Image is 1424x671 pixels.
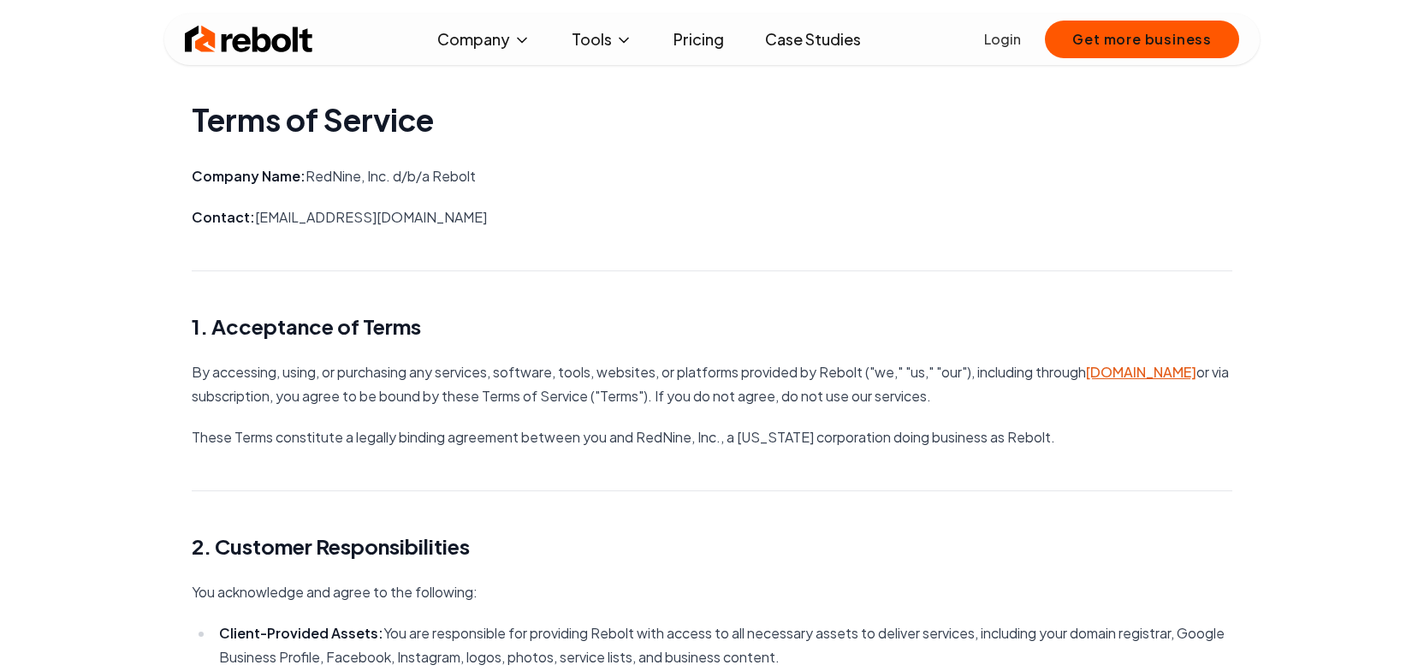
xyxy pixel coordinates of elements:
[185,22,313,56] img: Rebolt Logo
[192,425,1232,449] p: These Terms constitute a legally binding agreement between you and RedNine, Inc., a [US_STATE] co...
[192,360,1232,408] p: By accessing, using, or purchasing any services, software, tools, websites, or platforms provided...
[214,621,1232,669] li: You are responsible for providing Rebolt with access to all necessary assets to deliver services,...
[192,167,306,185] strong: Company Name:
[192,164,1232,188] p: RedNine, Inc. d/b/a Rebolt
[219,624,383,642] strong: Client-Provided Assets:
[192,208,255,226] strong: Contact:
[192,103,1232,137] h1: Terms of Service
[192,580,1232,604] p: You acknowledge and agree to the following:
[984,29,1021,50] a: Login
[192,205,1232,229] p: [EMAIL_ADDRESS][DOMAIN_NAME]
[660,22,738,56] a: Pricing
[558,22,646,56] button: Tools
[424,22,544,56] button: Company
[751,22,875,56] a: Case Studies
[192,312,1232,340] h2: 1. Acceptance of Terms
[192,532,1232,560] h2: 2. Customer Responsibilities
[1045,21,1239,58] button: Get more business
[1086,363,1196,381] a: [DOMAIN_NAME]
